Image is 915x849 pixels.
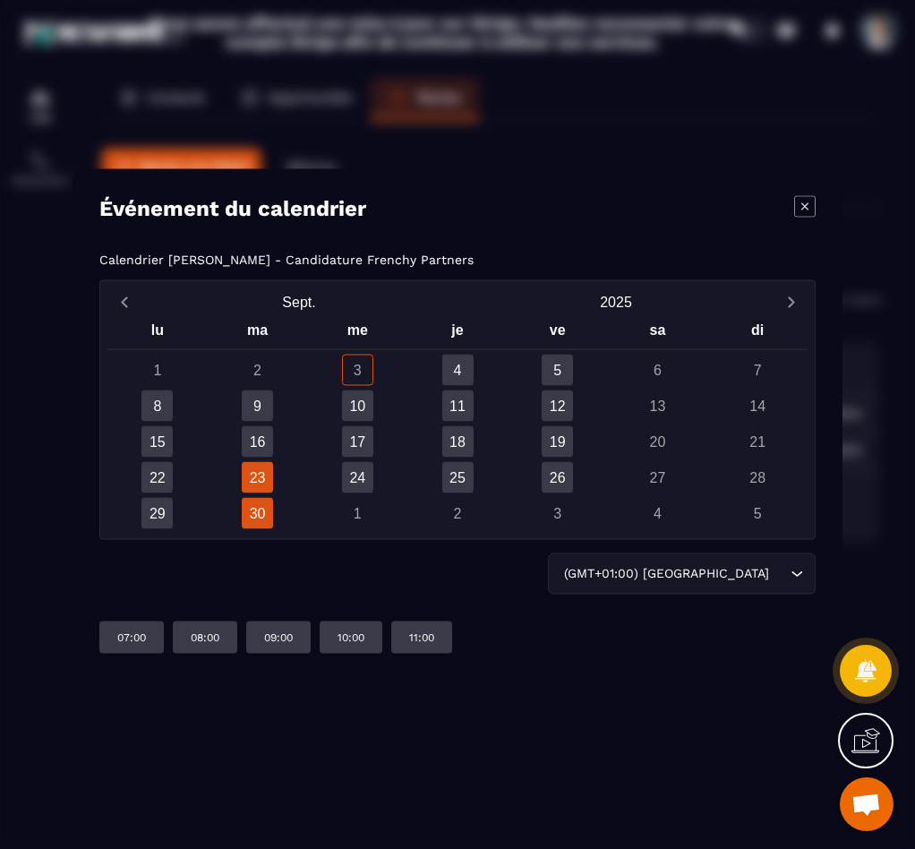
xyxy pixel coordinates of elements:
[742,498,774,529] div: 5
[338,630,364,645] p: 10:00
[99,196,366,221] h4: Événement du calendrier
[560,564,773,584] span: (GMT+01:00) [GEOGRAPHIC_DATA]
[242,498,273,529] div: 30
[774,290,808,314] button: Next month
[642,498,673,529] div: 4
[542,426,573,458] div: 19
[342,462,373,493] div: 24
[508,318,608,349] div: ve
[773,564,786,584] input: Search for option
[442,355,474,386] div: 4
[342,355,373,386] div: 3
[642,462,673,493] div: 27
[742,462,774,493] div: 28
[542,355,573,386] div: 5
[141,426,173,458] div: 15
[407,318,508,349] div: je
[608,318,708,349] div: sa
[141,355,173,386] div: 1
[409,630,434,645] p: 11:00
[141,390,173,422] div: 8
[742,390,774,422] div: 14
[99,253,474,267] p: Calendrier [PERSON_NAME] - Candidature Frenchy Partners
[342,426,373,458] div: 17
[141,287,457,318] button: Open months overlay
[242,426,273,458] div: 16
[107,290,141,314] button: Previous month
[342,498,373,529] div: 1
[107,318,208,349] div: lu
[707,318,808,349] div: di
[442,462,474,493] div: 25
[242,462,273,493] div: 23
[742,426,774,458] div: 21
[457,287,774,318] button: Open years overlay
[342,390,373,422] div: 10
[242,390,273,422] div: 9
[542,498,573,529] div: 3
[442,498,474,529] div: 2
[208,318,308,349] div: ma
[742,355,774,386] div: 7
[141,498,173,529] div: 29
[642,390,673,422] div: 13
[107,318,808,529] div: Calendar wrapper
[191,630,219,645] p: 08:00
[117,630,146,645] p: 07:00
[840,777,894,831] a: Ouvrir le chat
[542,462,573,493] div: 26
[548,553,816,595] div: Search for option
[307,318,407,349] div: me
[264,630,293,645] p: 09:00
[542,390,573,422] div: 12
[242,355,273,386] div: 2
[107,355,808,529] div: Calendar days
[642,426,673,458] div: 20
[642,355,673,386] div: 6
[141,462,173,493] div: 22
[442,426,474,458] div: 18
[442,390,474,422] div: 11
